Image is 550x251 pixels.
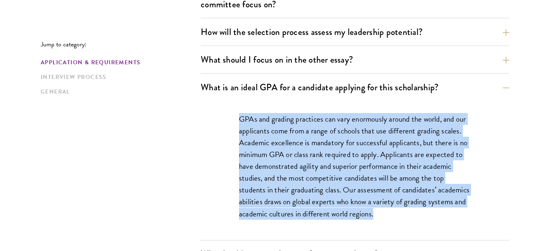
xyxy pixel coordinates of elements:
button: How will the selection process assess my leadership potential? [201,23,509,41]
a: Application & Requirements [41,58,196,67]
button: What is an ideal GPA for a candidate applying for this scholarship? [201,78,509,96]
a: General [41,87,196,96]
a: Interview Process [41,73,196,81]
button: What should I focus on in the other essay? [201,50,509,69]
p: GPAs and grading practices can vary enormously around the world, and our applicants come from a r... [239,113,471,220]
p: Jump to category: [41,41,201,48]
